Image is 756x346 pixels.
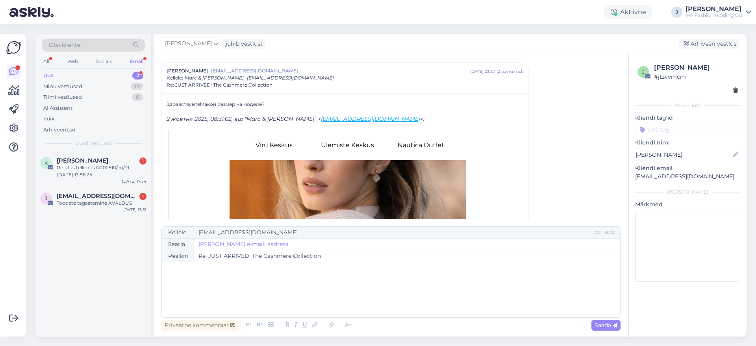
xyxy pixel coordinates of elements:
[43,126,76,134] div: Arhiveeritud
[686,12,743,19] div: MA Fashion Holding OÜ
[256,141,293,149] a: Viru Keskus
[162,239,195,250] div: Saatja
[45,195,47,201] span: j
[165,39,212,48] span: [PERSON_NAME]
[167,75,183,81] span: Kellele :
[139,157,146,165] div: 1
[195,250,620,262] input: Write subject here...
[198,240,288,248] a: [PERSON_NAME] e-maili aadress
[75,140,112,147] span: Uued vestlused
[603,229,617,236] div: BCC
[497,68,524,74] div: ( 2 päeva eest )
[43,104,72,112] div: AI Assistent
[595,322,617,329] span: Saada
[635,189,740,196] div: [PERSON_NAME]
[43,72,54,80] div: Uus
[671,7,682,18] div: J
[470,68,495,74] div: [DATE] 23:27
[635,114,740,122] p: Kliendi tag'id
[43,83,82,91] div: Minu vestlused
[635,139,740,147] p: Kliendi nimi
[686,6,743,12] div: [PERSON_NAME]
[57,157,108,164] span: Kerrit Mõttus
[131,83,143,91] div: 13
[49,41,80,49] span: Otsi kliente
[211,67,470,74] span: [EMAIL_ADDRESS][DOMAIN_NAME]
[161,320,238,331] div: Privaatne kommentaar
[635,164,740,172] p: Kliendi email
[636,150,731,159] input: Lisa nimi
[635,124,740,135] input: Lisa tag
[162,250,195,262] div: Pealkiri
[635,172,740,181] p: [EMAIL_ADDRESS][DOMAIN_NAME]
[43,93,82,101] div: Tiimi vestlused
[635,102,740,109] div: Kliendi info
[139,193,146,200] div: 1
[398,141,444,149] a: Nautica Outlet
[57,192,139,200] span: jaanika.saraskin@gmail.com
[167,115,424,122] span: 2 жовтня 2025, 08:31:02, від "Marc & [PERSON_NAME]" < >:
[66,56,80,67] div: Web
[44,160,48,166] span: K
[686,6,751,19] a: [PERSON_NAME]MA Fashion Holding OÜ
[128,56,145,67] div: Email
[6,40,21,55] img: Askly Logo
[132,72,143,80] div: 2
[642,69,645,75] span: j
[654,63,738,72] div: [PERSON_NAME]
[247,75,334,81] span: [EMAIL_ADDRESS][DOMAIN_NAME]
[162,227,195,238] div: Kellele
[43,115,55,123] div: Kõik
[321,141,374,149] a: Ülemiste Keskus
[122,178,146,184] div: [DATE] 17:54
[321,115,420,122] a: [EMAIL_ADDRESS][DOMAIN_NAME]
[679,39,739,49] div: Arhiveeri vestlus
[57,164,146,178] div: Re: Uus tellimus N202510/eu/19 [DATE] 13:56:25
[57,200,146,207] div: Toodete tagastamine AVALDUS
[222,40,263,48] div: juhib vestlust
[123,207,146,213] div: [DATE] 13:51
[604,5,652,19] div: Aktiivne
[167,67,208,74] span: [PERSON_NAME]
[132,93,143,101] div: 0
[167,81,272,89] span: Re: JUST ARRIVED: The Cashmere Collection
[94,56,113,67] div: Socials
[195,227,593,238] input: Recepient...
[42,56,51,67] div: All
[593,229,603,236] div: CC
[167,101,524,108] div: Здравствуйте!Какой размер на моделе?
[635,200,740,209] p: Märkmed
[185,75,244,81] span: Marc & [PERSON_NAME]
[654,72,738,81] div: # jtzvvmcm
